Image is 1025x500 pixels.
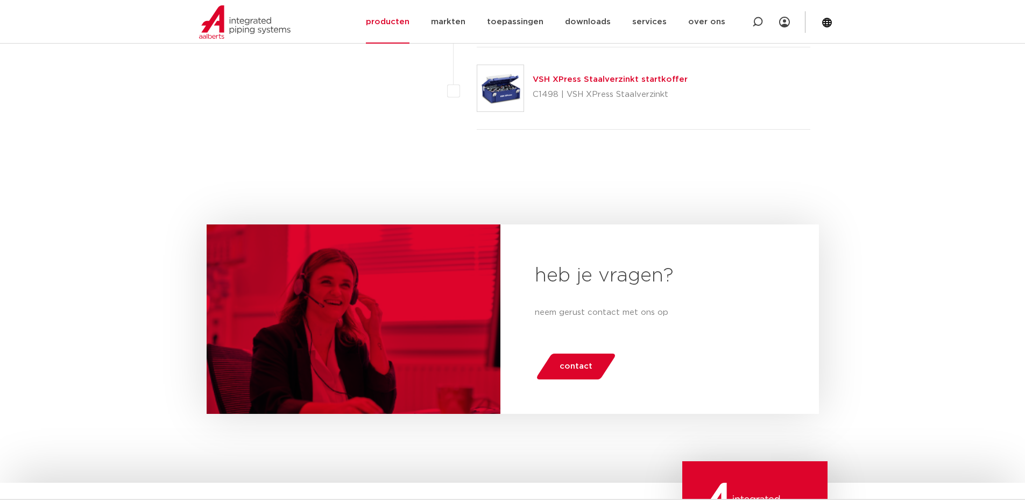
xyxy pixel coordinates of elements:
[560,358,592,375] span: contact
[477,65,524,111] img: Thumbnail for VSH XPress Staalverzinkt startkoffer
[533,75,688,83] a: VSH XPress Staalverzinkt startkoffer
[535,354,617,379] a: contact
[535,263,784,289] h2: heb je vragen?
[533,86,688,103] p: C1498 | VSH XPress Staalverzinkt
[535,306,784,319] p: neem gerust contact met ons op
